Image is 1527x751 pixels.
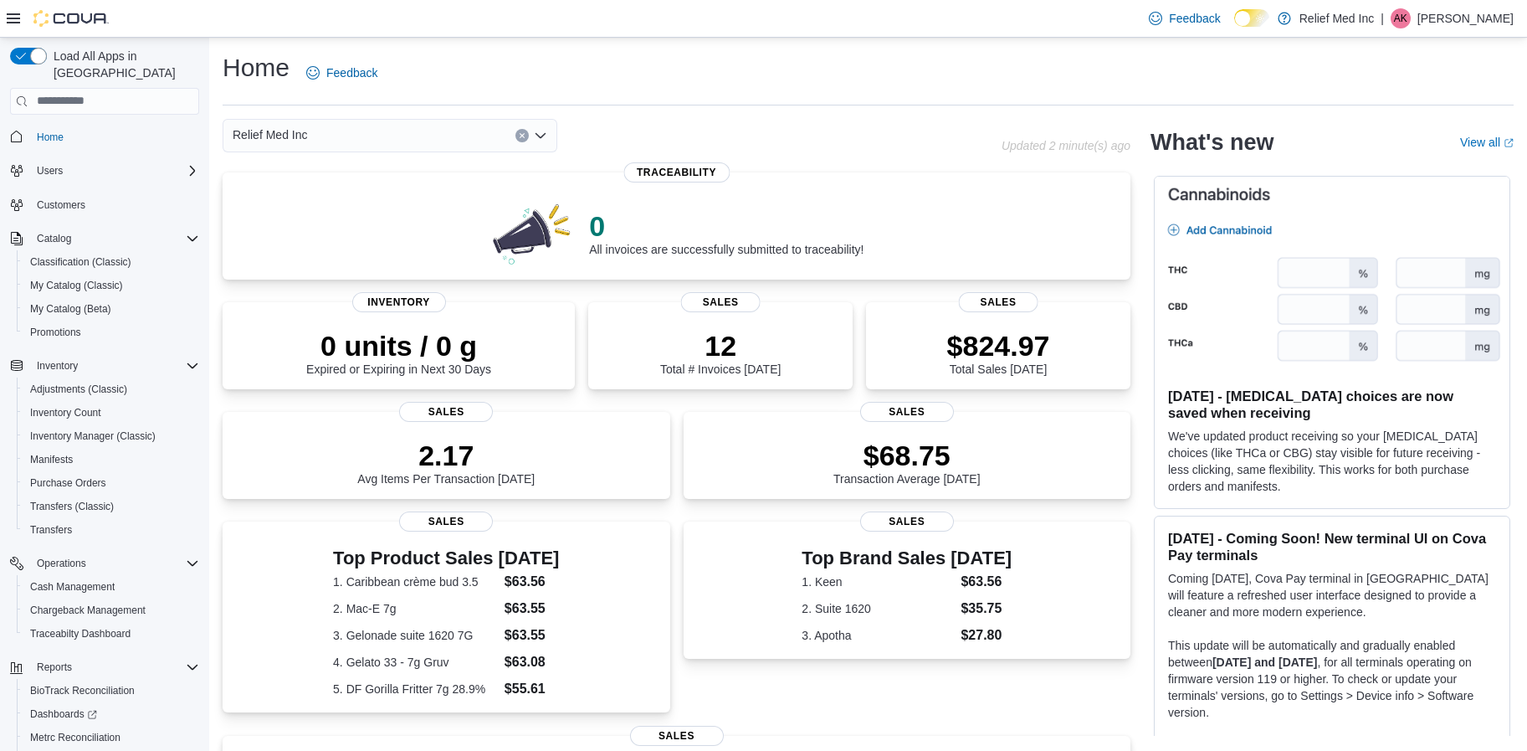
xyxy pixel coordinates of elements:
span: Adjustments (Classic) [30,383,127,396]
span: Reports [30,657,199,677]
span: My Catalog (Beta) [30,302,111,316]
span: Purchase Orders [30,476,106,490]
button: Inventory Manager (Classic) [17,424,206,448]
span: Transfers (Classic) [30,500,114,513]
input: Dark Mode [1234,9,1269,27]
button: Traceabilty Dashboard [17,622,206,646]
dd: $63.55 [505,599,560,619]
img: 0 [489,199,576,266]
span: AK [1394,8,1407,28]
a: Cash Management [23,577,121,597]
span: My Catalog (Beta) [23,299,199,319]
span: Sales [399,402,493,422]
p: [PERSON_NAME] [1417,8,1514,28]
a: Promotions [23,322,88,342]
button: Inventory [3,354,206,378]
span: Users [30,161,199,181]
span: Feedback [1169,10,1220,27]
a: BioTrack Reconciliation [23,681,141,701]
span: Metrc Reconciliation [30,731,120,744]
span: Chargeback Management [30,604,146,617]
span: Relief Med Inc [233,125,307,145]
span: Cash Management [23,577,199,597]
span: BioTrack Reconciliation [30,684,135,697]
dt: 2. Mac-E 7g [333,600,498,617]
span: Traceabilty Dashboard [30,627,131,640]
button: My Catalog (Beta) [17,297,206,321]
a: Home [30,127,70,147]
a: Purchase Orders [23,473,113,493]
a: Inventory Manager (Classic) [23,426,162,446]
dd: $55.61 [505,679,560,699]
span: Sales [959,292,1038,312]
p: $68.75 [833,439,981,472]
a: Feedback [300,56,384,90]
button: Reports [30,657,79,677]
dt: 4. Gelato 33 - 7g Gruv [333,654,498,671]
span: Dashboards [30,707,97,721]
div: Total # Invoices [DATE] [660,329,781,376]
div: Transaction Average [DATE] [833,439,981,486]
div: All invoices are successfully submitted to traceability! [589,209,863,256]
h2: What's new [1150,129,1273,156]
span: Sales [399,512,493,532]
dd: $63.56 [505,572,560,592]
span: My Catalog (Classic) [23,275,199,296]
a: Feedback [1142,2,1227,35]
p: 0 [589,209,863,243]
a: Customers [30,195,92,215]
span: Traceability [623,162,730,183]
button: Operations [30,553,93,574]
span: Sales [860,402,954,422]
button: Customers [3,193,206,217]
span: Transfers [23,520,199,540]
span: My Catalog (Classic) [30,279,123,292]
dd: $63.55 [505,625,560,646]
dt: 3. Gelonade suite 1620 7G [333,627,498,644]
span: Cash Management [30,580,115,594]
button: Metrc Reconciliation [17,726,206,749]
svg: External link [1504,138,1514,148]
h3: [DATE] - Coming Soon! New terminal UI on Cova Pay terminals [1168,530,1496,563]
a: Chargeback Management [23,600,152,620]
span: Reports [37,661,72,674]
dt: 3. Apotha [802,627,954,644]
span: Catalog [37,232,71,245]
span: Catalog [30,229,199,249]
span: Transfers (Classic) [23,496,199,517]
strong: [DATE] and [DATE] [1212,656,1317,669]
span: Traceabilty Dashboard [23,624,199,644]
button: Clear input [515,129,529,142]
p: Coming [DATE], Cova Pay terminal in [GEOGRAPHIC_DATA] will feature a refreshed user interface des... [1168,570,1496,620]
button: Users [30,161,69,181]
span: Transfers [30,523,72,537]
button: Cash Management [17,575,206,599]
span: Operations [37,557,86,570]
span: Home [37,131,64,144]
span: Inventory [30,356,199,376]
button: Open list of options [534,129,547,142]
p: This update will be automatically and gradually enabled between , for all terminals operating on ... [1168,637,1496,721]
a: Dashboards [23,704,104,724]
span: Promotions [23,322,199,342]
button: Promotions [17,321,206,344]
button: Classification (Classic) [17,250,206,274]
button: Transfers [17,518,206,542]
p: Relief Med Inc [1299,8,1374,28]
a: Inventory Count [23,403,108,423]
a: Transfers (Classic) [23,496,120,517]
button: My Catalog (Classic) [17,274,206,297]
a: Manifests [23,450,79,470]
span: Classification (Classic) [30,255,131,269]
button: BioTrack Reconciliation [17,679,206,702]
button: Transfers (Classic) [17,495,206,518]
div: Alyz Khowaja [1391,8,1411,28]
span: Inventory Manager (Classic) [30,430,156,443]
a: My Catalog (Beta) [23,299,118,319]
span: Classification (Classic) [23,252,199,272]
span: Sales [681,292,761,312]
button: Manifests [17,448,206,471]
button: Inventory Count [17,401,206,424]
dt: 1. Keen [802,574,954,590]
a: Transfers [23,520,79,540]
